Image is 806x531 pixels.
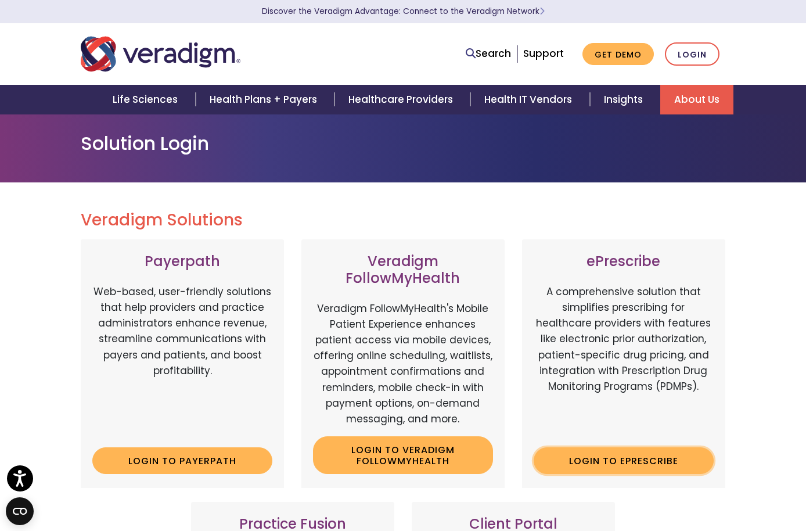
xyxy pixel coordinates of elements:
[660,85,733,114] a: About Us
[81,132,725,155] h1: Solution Login
[6,497,34,525] button: Open CMP widget
[92,447,272,474] a: Login to Payerpath
[81,35,240,73] img: Veradigm logo
[590,85,660,114] a: Insights
[665,42,719,66] a: Login
[582,43,654,66] a: Get Demo
[534,284,714,438] p: A comprehensive solution that simplifies prescribing for healthcare providers with features like ...
[313,253,493,287] h3: Veradigm FollowMyHealth
[583,447,792,517] iframe: Drift Chat Widget
[92,284,272,438] p: Web-based, user-friendly solutions that help providers and practice administrators enhance revenu...
[534,253,714,270] h3: ePrescribe
[534,447,714,474] a: Login to ePrescribe
[99,85,195,114] a: Life Sciences
[539,6,545,17] span: Learn More
[334,85,470,114] a: Healthcare Providers
[313,436,493,474] a: Login to Veradigm FollowMyHealth
[81,210,725,230] h2: Veradigm Solutions
[262,6,545,17] a: Discover the Veradigm Advantage: Connect to the Veradigm NetworkLearn More
[196,85,334,114] a: Health Plans + Payers
[466,46,511,62] a: Search
[470,85,589,114] a: Health IT Vendors
[523,46,564,60] a: Support
[92,253,272,270] h3: Payerpath
[313,301,493,428] p: Veradigm FollowMyHealth's Mobile Patient Experience enhances patient access via mobile devices, o...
